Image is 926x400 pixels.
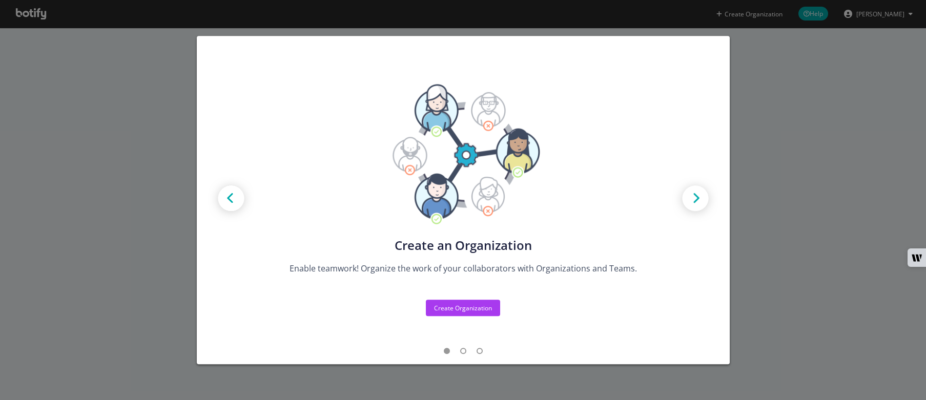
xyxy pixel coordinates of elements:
div: modal [197,36,730,365]
div: Create an Organization [281,238,646,252]
img: Tutorial [386,84,540,225]
div: Create Organization [434,304,492,312]
button: Create Organization [426,300,500,316]
img: Next arrow [672,176,718,222]
img: Prev arrow [208,176,254,222]
div: Enable teamwork! Organize the work of your collaborators with Organizations and Teams. [281,263,646,275]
